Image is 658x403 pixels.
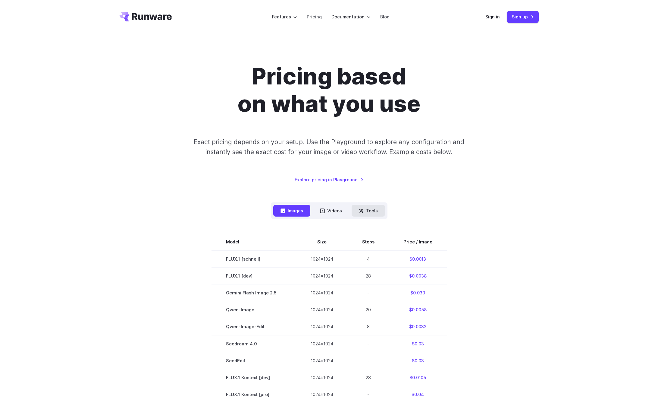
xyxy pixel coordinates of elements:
[226,289,282,296] span: Gemini Flash Image 2.5
[348,318,389,335] td: 8
[307,13,322,20] a: Pricing
[348,250,389,268] td: 4
[211,268,296,284] td: FLUX.1 [dev]
[389,233,447,250] th: Price / Image
[389,301,447,318] td: $0.0058
[348,268,389,284] td: 28
[296,233,348,250] th: Size
[296,386,348,403] td: 1024x1024
[348,352,389,369] td: -
[296,369,348,386] td: 1024x1024
[296,250,348,268] td: 1024x1024
[485,13,500,20] a: Sign in
[389,386,447,403] td: $0.04
[272,13,297,20] label: Features
[161,63,497,118] h1: Pricing based on what you use
[211,301,296,318] td: Qwen-Image
[352,205,385,217] button: Tools
[296,335,348,352] td: 1024x1024
[211,369,296,386] td: FLUX.1 Kontext [dev]
[296,352,348,369] td: 1024x1024
[313,205,349,217] button: Videos
[348,369,389,386] td: 28
[296,284,348,301] td: 1024x1024
[296,318,348,335] td: 1024x1024
[211,250,296,268] td: FLUX.1 [schnell]
[211,233,296,250] th: Model
[295,176,364,183] a: Explore pricing in Playground
[389,352,447,369] td: $0.03
[389,250,447,268] td: $0.0013
[296,301,348,318] td: 1024x1024
[211,318,296,335] td: Qwen-Image-Edit
[119,12,172,21] a: Go to /
[331,13,371,20] label: Documentation
[182,137,476,157] p: Exact pricing depends on your setup. Use the Playground to explore any configuration and instantl...
[273,205,310,217] button: Images
[348,284,389,301] td: -
[348,386,389,403] td: -
[389,268,447,284] td: $0.0038
[389,318,447,335] td: $0.0032
[348,233,389,250] th: Steps
[348,301,389,318] td: 20
[211,386,296,403] td: FLUX.1 Kontext [pro]
[211,335,296,352] td: Seedream 4.0
[380,13,390,20] a: Blog
[389,369,447,386] td: $0.0105
[296,268,348,284] td: 1024x1024
[211,352,296,369] td: SeedEdit
[507,11,539,23] a: Sign up
[389,335,447,352] td: $0.03
[389,284,447,301] td: $0.039
[348,335,389,352] td: -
